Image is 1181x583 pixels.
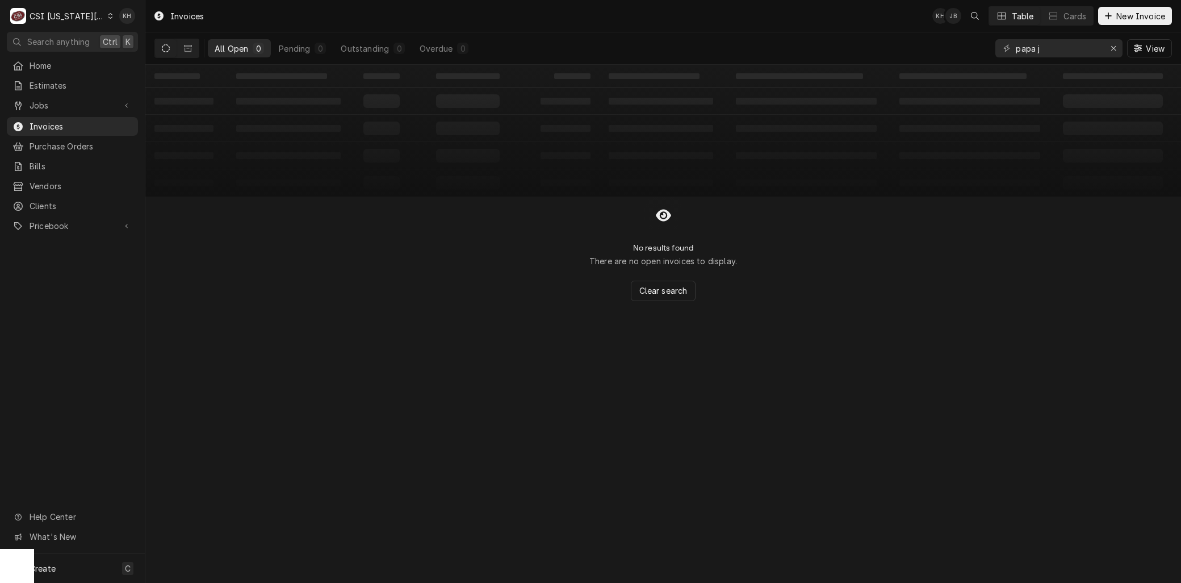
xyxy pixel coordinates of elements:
[396,43,403,55] div: 0
[125,36,131,48] span: K
[30,220,115,232] span: Pricebook
[932,8,948,24] div: Kyley Hunnicutt's Avatar
[436,73,500,79] span: ‌
[1016,39,1101,57] input: Keyword search
[30,180,132,192] span: Vendors
[7,137,138,156] a: Purchase Orders
[7,197,138,215] a: Clients
[317,43,324,55] div: 0
[7,157,138,176] a: Bills
[30,99,115,111] span: Jobs
[215,43,248,55] div: All Open
[966,7,984,25] button: Open search
[1098,7,1172,25] button: New Invoice
[30,120,132,132] span: Invoices
[236,73,327,79] span: ‌
[10,8,26,24] div: C
[363,73,400,79] span: ‌
[279,43,310,55] div: Pending
[899,73,1027,79] span: ‌
[30,140,132,152] span: Purchase Orders
[7,32,138,52] button: Search anythingCtrlK
[145,65,1181,197] table: All Open Invoices List Loading
[30,511,131,523] span: Help Center
[945,8,961,24] div: JB
[119,8,135,24] div: Kyley Hunnicutt's Avatar
[7,177,138,195] a: Vendors
[119,8,135,24] div: KH
[459,43,466,55] div: 0
[1063,10,1086,22] div: Cards
[420,43,453,55] div: Overdue
[255,43,262,55] div: 0
[589,255,737,267] p: There are no open invoices to display.
[30,60,132,72] span: Home
[30,531,131,543] span: What's New
[125,563,131,574] span: C
[30,80,132,91] span: Estimates
[945,8,961,24] div: Joshua Bennett's Avatar
[1104,39,1123,57] button: Erase input
[30,200,132,212] span: Clients
[1114,10,1167,22] span: New Invoice
[341,43,389,55] div: Outstanding
[30,160,132,172] span: Bills
[637,285,690,297] span: Clear search
[7,76,138,95] a: Estimates
[932,8,948,24] div: KH
[103,36,118,48] span: Ctrl
[633,243,694,253] h2: No results found
[30,10,104,22] div: CSI [US_STATE][GEOGRAPHIC_DATA]
[1144,43,1167,55] span: View
[631,281,696,301] button: Clear search
[1012,10,1034,22] div: Table
[7,507,138,526] a: Go to Help Center
[27,36,90,48] span: Search anything
[1063,73,1163,79] span: ‌
[7,117,138,136] a: Invoices
[1127,39,1172,57] button: View
[154,73,200,79] span: ‌
[7,527,138,546] a: Go to What's New
[7,56,138,75] a: Home
[7,96,138,115] a: Go to Jobs
[609,73,700,79] span: ‌
[7,216,138,235] a: Go to Pricebook
[30,564,56,573] span: Create
[10,8,26,24] div: CSI Kansas City's Avatar
[736,73,863,79] span: ‌
[554,73,590,79] span: ‌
